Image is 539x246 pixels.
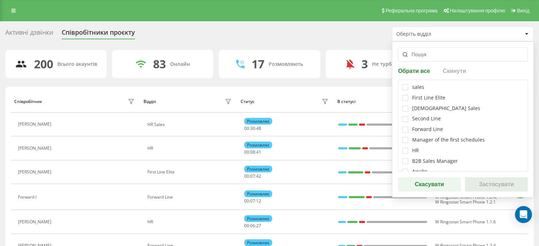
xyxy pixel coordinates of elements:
span: 42 [256,173,261,179]
div: Forward Line [147,195,234,200]
div: Forward I [18,195,38,200]
div: : : [244,199,261,204]
div: Manager of the first schedules [412,137,485,143]
div: Forward Line [412,126,443,132]
span: Вихід [517,8,529,13]
div: HR [147,146,234,151]
div: Awake [412,168,427,175]
div: [PERSON_NAME] [18,170,53,175]
span: 41 [256,149,261,155]
div: Не турбувати [372,61,406,67]
span: 00 [244,223,249,229]
div: Розмовляє [244,142,272,148]
div: [PERSON_NAME] [18,122,53,127]
span: 12 [256,198,261,204]
div: [PERSON_NAME] [18,146,53,151]
span: Реферальна програма [386,8,438,13]
div: Розмовляє [244,166,272,172]
span: 00 [244,125,249,131]
span: 30 [250,125,255,131]
div: Онлайн [170,61,190,67]
span: 07 [250,198,255,204]
span: 08 [250,149,255,155]
button: Скинути [440,67,468,74]
div: 17 [252,57,264,71]
div: HR [147,219,234,224]
div: HR Sales [147,122,234,127]
div: : : [244,223,261,228]
div: HR [412,148,419,154]
input: Пошук [398,47,528,62]
div: В статусі [337,99,428,104]
div: First Line Elite [412,95,445,101]
span: 48 [256,125,261,131]
button: Обрати все [398,67,432,74]
div: Співробітники проєкту [62,29,135,40]
div: Open Intercom Messenger [515,206,532,223]
span: 06 [250,223,255,229]
div: Оберіть відділ [396,31,481,37]
div: Розмовляє [244,118,272,125]
div: Розмовляє [244,215,272,222]
span: 00 [244,173,249,179]
div: B2B Sales Manager [412,158,458,164]
div: 3 [361,57,368,71]
div: 83 [153,57,166,71]
div: [DEMOGRAPHIC_DATA] Sales [412,105,480,111]
span: 27 [256,223,261,229]
span: W Ringostat Smart Phone 1.2.1 [435,199,495,205]
div: Співробітник [14,99,42,104]
button: Скасувати [398,177,461,191]
span: 07 [250,173,255,179]
div: Second Line [412,116,441,122]
button: Застосувати [465,177,528,191]
div: : : [244,150,261,155]
span: 00 [244,149,249,155]
span: W Ringostat Smart Phone 1.1.6 [435,219,495,225]
div: : : [244,174,261,179]
div: : : [244,126,261,131]
div: First Line Elite [147,170,234,175]
span: 00 [244,198,249,204]
div: Відділ [144,99,156,104]
div: Статус [241,99,254,104]
div: Всього акаунтів [57,61,97,67]
div: 200 [34,57,53,71]
div: Активні дзвінки [5,29,53,40]
span: Налаштування профілю [450,8,505,13]
div: Розмовляє [244,190,272,197]
div: Розмовляють [269,61,303,67]
div: Розмовляє [244,239,272,246]
div: [PERSON_NAME] [18,219,53,224]
div: sales [412,84,424,90]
